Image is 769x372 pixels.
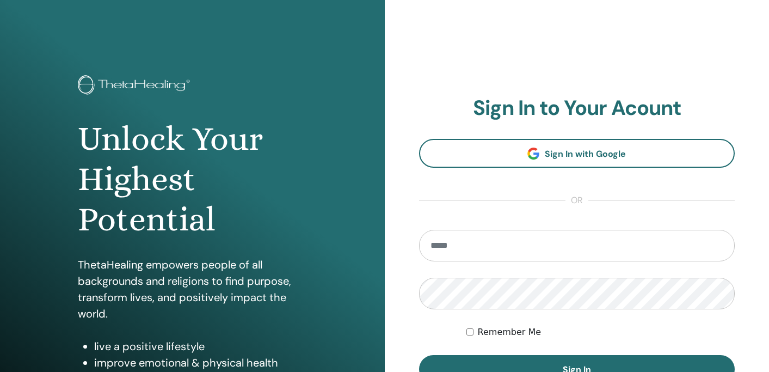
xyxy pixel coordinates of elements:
[419,96,735,121] h2: Sign In to Your Acount
[78,119,307,240] h1: Unlock Your Highest Potential
[466,326,735,339] div: Keep me authenticated indefinitely or until I manually logout
[565,194,588,207] span: or
[78,257,307,322] p: ThetaHealing empowers people of all backgrounds and religions to find purpose, transform lives, a...
[94,355,307,371] li: improve emotional & physical health
[478,326,542,339] label: Remember Me
[94,338,307,355] li: live a positive lifestyle
[419,139,735,168] a: Sign In with Google
[545,148,626,160] span: Sign In with Google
